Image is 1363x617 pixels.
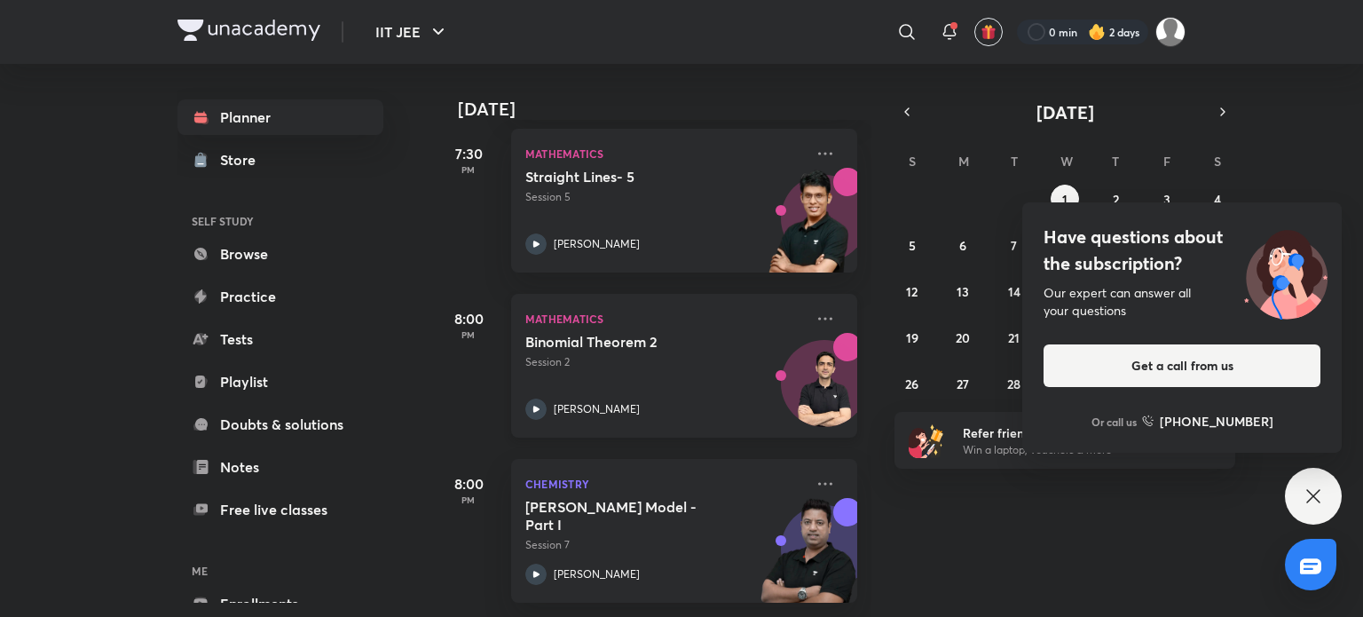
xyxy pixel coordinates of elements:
img: Avatar [782,350,867,435]
h4: [DATE] [458,99,875,120]
abbr: Tuesday [1011,153,1018,170]
abbr: Thursday [1112,153,1119,170]
p: PM [433,329,504,340]
button: October 19, 2025 [898,323,926,352]
abbr: October 19, 2025 [906,329,918,346]
button: October 26, 2025 [898,369,926,398]
button: October 4, 2025 [1203,185,1232,213]
button: October 27, 2025 [949,369,977,398]
img: referral [909,423,944,458]
h6: Refer friends [963,423,1181,442]
p: PM [433,494,504,505]
abbr: Monday [958,153,969,170]
abbr: Wednesday [1060,153,1073,170]
img: Company Logo [177,20,320,41]
button: October 6, 2025 [949,231,977,259]
abbr: October 12, 2025 [906,283,918,300]
p: Session 2 [525,354,804,370]
div: Our expert can answer all your questions [1044,284,1320,320]
a: Practice [177,279,383,314]
a: Company Logo [177,20,320,45]
abbr: October 20, 2025 [956,329,970,346]
abbr: October 28, 2025 [1007,376,1020,392]
h5: Bohr's Model - Part I [525,498,746,534]
h5: Straight Lines- 5 [525,168,746,186]
abbr: October 5, 2025 [909,237,916,254]
h4: Have questions about the subscription? [1044,224,1320,277]
abbr: October 4, 2025 [1214,191,1221,208]
h6: [PHONE_NUMBER] [1160,412,1273,431]
abbr: October 13, 2025 [957,283,969,300]
p: [PERSON_NAME] [554,236,640,252]
p: [PERSON_NAME] [554,401,640,417]
h5: 8:00 [433,473,504,494]
abbr: Saturday [1214,153,1221,170]
abbr: October 3, 2025 [1163,191,1170,208]
p: Or call us [1091,414,1137,430]
h5: 8:00 [433,308,504,329]
p: PM [433,164,504,175]
a: Playlist [177,364,383,399]
img: unacademy [760,168,857,290]
p: [PERSON_NAME] [554,566,640,582]
h6: ME [177,556,383,586]
button: October 20, 2025 [949,323,977,352]
abbr: October 7, 2025 [1011,237,1017,254]
a: Tests [177,321,383,357]
abbr: Friday [1163,153,1170,170]
h5: 7:30 [433,143,504,164]
a: Free live classes [177,492,383,527]
div: Store [220,149,266,170]
button: [DATE] [919,99,1210,124]
a: [PHONE_NUMBER] [1142,412,1273,431]
button: October 28, 2025 [1000,369,1028,398]
button: October 2, 2025 [1101,185,1130,213]
button: October 1, 2025 [1051,185,1079,213]
img: Ritam Pramanik [1155,17,1186,47]
a: Notes [177,449,383,485]
button: October 3, 2025 [1153,185,1181,213]
h6: SELF STUDY [177,206,383,236]
abbr: October 2, 2025 [1113,191,1119,208]
button: October 14, 2025 [1000,277,1028,305]
button: IIT JEE [365,14,460,50]
a: Planner [177,99,383,135]
abbr: October 14, 2025 [1008,283,1020,300]
a: Browse [177,236,383,272]
button: October 12, 2025 [898,277,926,305]
a: Store [177,142,383,178]
button: Get a call from us [1044,344,1320,387]
img: streak [1088,23,1106,41]
p: Chemistry [525,473,804,494]
img: avatar [981,24,997,40]
button: October 7, 2025 [1000,231,1028,259]
button: October 13, 2025 [949,277,977,305]
abbr: October 27, 2025 [957,376,969,392]
abbr: Sunday [909,153,916,170]
a: Doubts & solutions [177,407,383,442]
img: ttu_illustration_new.svg [1230,224,1342,320]
button: October 5, 2025 [898,231,926,259]
p: Mathematics [525,143,804,164]
p: Mathematics [525,308,804,329]
p: Session 5 [525,189,804,205]
h5: Binomial Theorem 2 [525,333,746,351]
p: Session 7 [525,537,804,553]
button: October 21, 2025 [1000,323,1028,352]
abbr: October 1, 2025 [1062,191,1068,208]
button: avatar [974,18,1003,46]
abbr: October 26, 2025 [905,376,918,392]
abbr: October 21, 2025 [1008,329,1020,346]
p: Win a laptop, vouchers & more [963,442,1181,458]
span: [DATE] [1036,100,1094,124]
abbr: October 6, 2025 [959,237,966,254]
